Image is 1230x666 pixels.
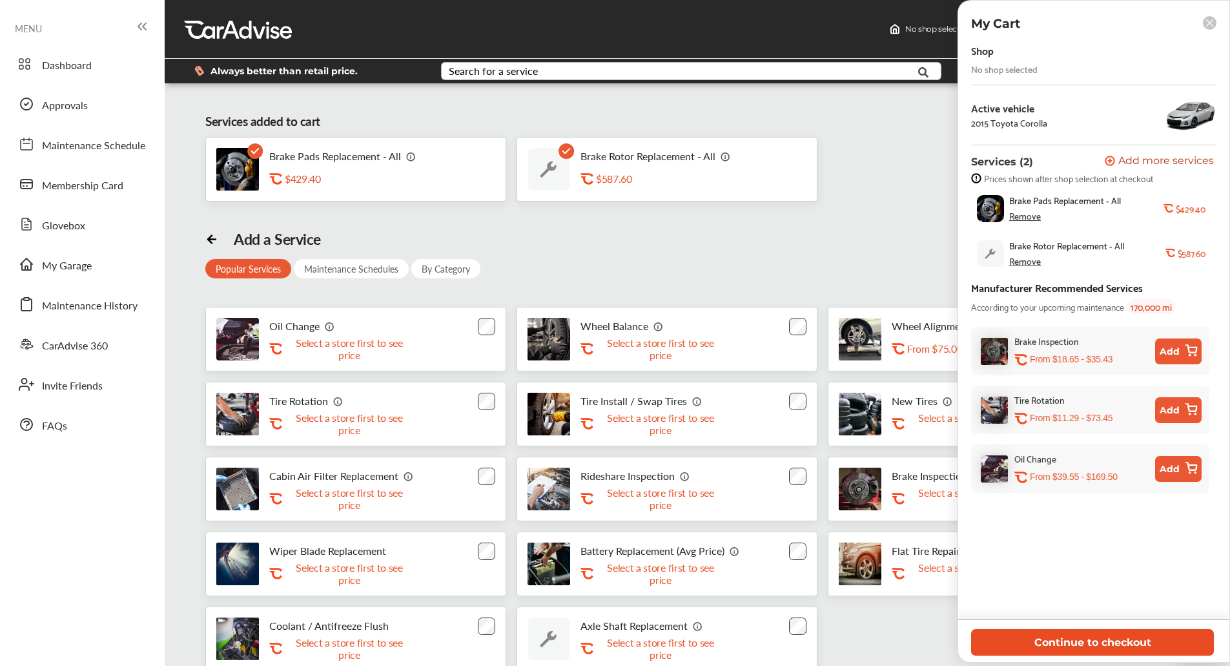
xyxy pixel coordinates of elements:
p: Wheel Balance [580,320,648,332]
span: Membership Card [42,178,123,194]
a: CarAdvise 360 [12,328,152,361]
img: brake-inspection-thumb.jpg [839,468,881,510]
div: $429.40 [285,172,414,185]
button: Add [1155,456,1202,482]
p: Select a store first to see price [596,561,725,586]
img: info_icon_vector.svg [406,151,416,161]
img: info_icon_vector.svg [333,396,343,406]
img: info_icon_vector.svg [943,396,953,406]
img: tire-install-swap-tires-thumb.jpg [528,393,570,435]
b: $429.40 [1176,203,1205,214]
span: FAQs [42,418,67,435]
p: Flat Tire Repair [892,545,960,557]
img: dollor_label_vector.a70140d1.svg [194,65,204,76]
img: oil-change-thumb.jpg [216,318,259,360]
a: Approvals [12,87,152,121]
img: 9810_st0640_046.jpg [1165,96,1216,134]
img: thumb_Wipers.jpg [216,543,259,585]
p: Select a store first to see price [596,636,725,661]
div: Popular Services [205,259,291,278]
a: Membership Card [12,167,152,201]
span: Prices shown after shop selection at checkout [984,173,1153,183]
p: Select a store first to see price [596,411,725,436]
p: Select a store first to see price [285,486,414,511]
img: info_icon_vector.svg [653,321,664,331]
div: Shop [971,41,994,59]
p: Brake Inspection [892,470,967,482]
span: Brake Pads Replacement - All [1009,195,1121,205]
img: info_icon_vector.svg [730,546,740,556]
p: Select a store first to see price [285,636,414,661]
p: Wheel Alignment [892,320,970,332]
button: Add [1155,397,1202,423]
p: From $11.29 - $73.45 [1030,412,1112,424]
a: Maintenance Schedule [12,127,152,161]
span: Glovebox [42,218,85,234]
img: header-home-logo.8d720a4f.svg [890,24,900,34]
p: Brake Pads Replacement - All [269,150,401,162]
span: Dashboard [42,57,92,74]
div: Maintenance Schedules [294,259,409,278]
span: 170,000 mi [1127,299,1176,314]
p: Select a store first to see price [285,411,414,436]
p: Wiper Blade Replacement [269,545,386,557]
img: tire-rotation-thumb.jpg [216,393,259,435]
p: Coolant / Antifreeze Flush [269,619,389,632]
span: No shop selected [905,24,969,34]
p: Select a store first to see price [285,337,414,361]
p: Tire Install / Swap Tires [580,395,687,407]
button: Add [1155,338,1202,364]
button: Continue to checkout [971,629,1214,656]
p: From $75.00 - $150.00 [907,342,1007,355]
p: New Tires [892,395,938,407]
img: rideshare-visual-inspection-thumb.jpg [528,468,570,510]
img: brake-pads-replacement-thumb.jpg [977,195,1004,222]
div: No shop selected [971,64,1038,74]
p: Select a store first to see price [596,486,725,511]
span: CarAdvise 360 [42,338,108,355]
p: From $18.65 - $35.43 [1030,353,1112,366]
p: From $39.55 - $169.50 [1030,471,1118,483]
div: Tire Rotation [1014,392,1065,407]
img: info_icon_vector.svg [404,471,414,481]
span: Maintenance Schedule [42,138,145,154]
div: Services added to cart [205,112,320,130]
p: Cabin Air Filter Replacement [269,470,398,482]
img: info_icon_vector.svg [325,321,335,331]
div: Manufacturer Recommended Services [971,278,1143,296]
a: Add more services [1105,156,1216,168]
div: Add a Service [234,230,321,248]
div: By Category [411,259,480,278]
p: Tire Rotation [269,395,328,407]
img: info_icon_vector.svg [692,396,702,406]
p: Axle Shaft Replacement [580,619,688,632]
p: My Cart [971,16,1020,31]
img: tire-wheel-balance-thumb.jpg [528,318,570,360]
img: info_icon_vector.svg [680,471,690,481]
p: Select a store first to see price [907,486,1036,511]
a: Maintenance History [12,287,152,321]
img: new-tires-thumb.jpg [839,393,881,435]
p: Select a store first to see price [907,411,1036,436]
img: info_icon_vector.svg [721,151,731,161]
p: Battery Replacement (Avg Price) [580,545,724,557]
img: brake-pads-replacement-thumb.jpg [216,148,259,191]
img: flat-tire-repair-thumb.jpg [839,543,881,585]
img: default_wrench_icon.d1a43860.svg [528,618,570,660]
span: Maintenance History [42,298,138,315]
img: wheel-alignment-thumb.jpg [839,318,881,360]
div: Search for a service [449,66,538,76]
span: MENU [15,23,42,34]
p: Brake Rotor Replacement - All [580,150,715,162]
button: Add more services [1105,156,1214,168]
div: Active vehicle [971,102,1047,114]
img: battery-replacement-thumb.jpg [528,543,570,585]
b: $587.60 [1178,248,1205,258]
p: Services (2) [971,156,1033,168]
div: $587.60 [596,172,725,185]
img: tire-rotation-thumb.jpg [981,397,1008,424]
a: My Garage [12,247,152,281]
a: Dashboard [12,47,152,81]
a: Invite Friends [12,368,152,401]
p: Select a store first to see price [596,337,725,361]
